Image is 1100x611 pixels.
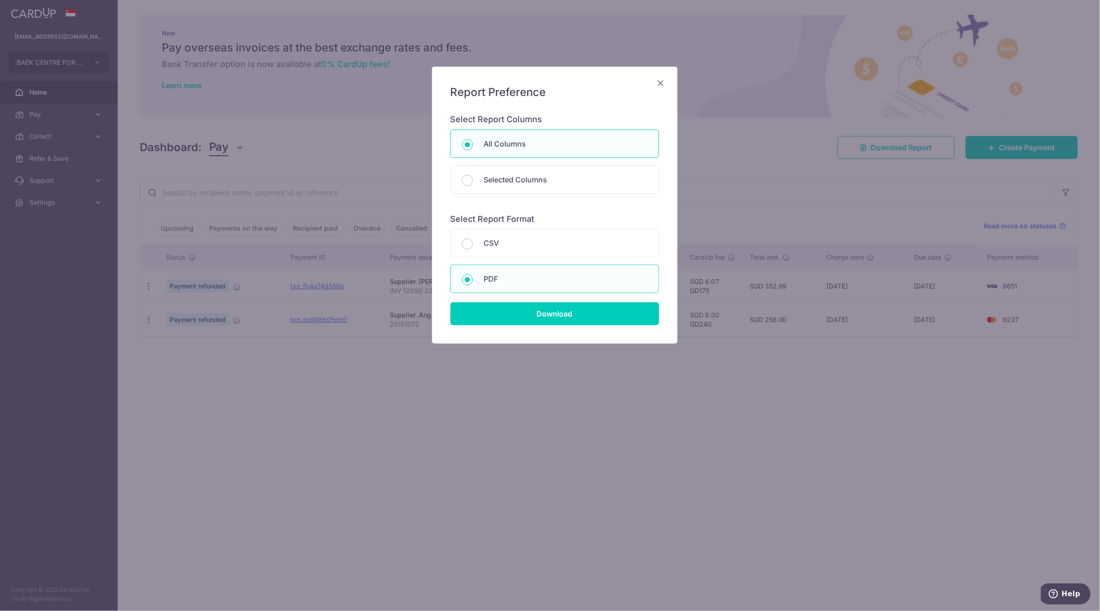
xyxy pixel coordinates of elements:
input: Download [450,302,659,325]
h6: Select Report Format [450,214,659,225]
p: All Columns [484,138,648,149]
button: Close [655,78,667,89]
p: CSV [484,238,648,249]
h6: Select Report Columns [450,114,659,125]
iframe: Opens a widget where you can find more information [1041,583,1091,606]
p: PDF [484,273,648,284]
p: Selected Columns [484,174,648,185]
h5: Report Preference [450,85,659,100]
